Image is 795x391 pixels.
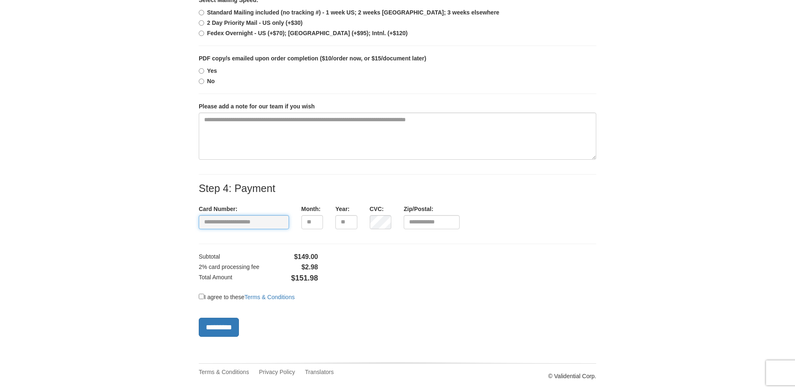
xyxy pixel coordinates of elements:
[291,273,318,284] span: $151.98
[301,205,321,213] label: Month:
[199,252,220,261] label: Subtotal
[207,9,499,16] b: Standard Mailing included (no tracking #) - 1 week US; 2 weeks [GEOGRAPHIC_DATA]; 3 weeks elsewhere
[199,273,232,282] label: Total Amount
[294,252,318,263] span: $149.00
[199,102,315,110] label: Please add a note for our team if you wish
[199,79,204,84] input: No
[199,55,426,62] b: PDF copy/s emailed upon order completion ($10/order now, or $15/document later)
[207,67,217,74] b: Yes
[404,205,434,213] label: Zip/Postal:
[259,369,295,375] a: Privacy Policy
[199,263,259,271] label: 2% card processing fee
[335,205,349,213] label: Year:
[207,78,215,84] b: No
[397,372,596,380] div: © Validential Corp.
[199,183,275,194] label: Step 4: Payment
[199,205,237,213] label: Card Number:
[301,263,318,273] span: $2.98
[370,205,384,213] label: CVC:
[207,30,408,36] b: Fedex Overnight - US (+$70); [GEOGRAPHIC_DATA] (+$95); Intnl. (+$120)
[199,369,249,375] a: Terms & Conditions
[244,294,294,300] a: Terms & Conditions
[207,19,303,26] b: 2 Day Priority Mail - US only (+$30)
[305,369,334,375] a: Translators
[193,284,397,337] div: I agree to these
[199,68,204,74] input: Yes
[633,96,795,391] iframe: LiveChat chat widget
[199,31,204,36] input: Fedex Overnight - US (+$70); [GEOGRAPHIC_DATA] (+$95); Intnl. (+$120)
[199,20,204,26] input: 2 Day Priority Mail - US only (+$30)
[199,10,204,15] input: Standard Mailing included (no tracking #) - 1 week US; 2 weeks [GEOGRAPHIC_DATA]; 3 weeks elsewhere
